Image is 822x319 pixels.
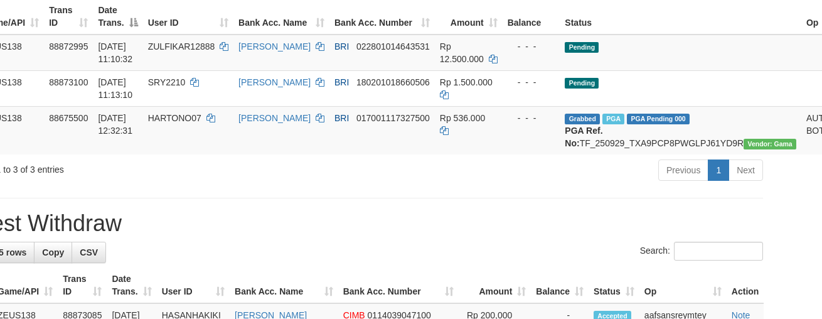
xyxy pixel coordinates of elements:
a: [PERSON_NAME] [238,41,311,51]
span: Rp 12.500.000 [440,41,484,64]
span: HARTONO07 [148,113,201,123]
th: Amount: activate to sort column ascending [459,268,531,303]
a: CSV [72,242,106,263]
span: [DATE] 12:32:31 [98,113,132,136]
span: Pending [565,78,599,89]
th: Trans ID: activate to sort column ascending [58,268,107,303]
span: Copy 017001117327500 to clipboard [356,113,430,123]
span: Copy [42,247,64,257]
span: PGA Pending [627,114,690,124]
span: SRY2210 [148,77,186,87]
th: Date Trans.: activate to sort column ascending [107,268,156,303]
span: [DATE] 11:13:10 [98,77,132,100]
div: - - - [508,40,555,53]
span: 88873100 [49,77,88,87]
label: Search: [640,242,763,261]
span: Rp 536.000 [440,113,485,123]
span: Marked by aaftrukkakada [602,114,624,124]
span: Copy 180201018660506 to clipboard [356,77,430,87]
span: Pending [565,42,599,53]
a: [PERSON_NAME] [238,113,311,123]
input: Search: [674,242,763,261]
span: Rp 1.500.000 [440,77,493,87]
th: Bank Acc. Number: activate to sort column ascending [338,268,459,303]
span: [DATE] 11:10:32 [98,41,132,64]
a: 1 [708,159,729,181]
span: Vendor URL: https://trx31.1velocity.biz [744,139,796,149]
span: Copy 022801014643531 to clipboard [356,41,430,51]
th: Balance: activate to sort column ascending [531,268,589,303]
b: PGA Ref. No: [565,126,602,148]
span: CSV [80,247,98,257]
a: [PERSON_NAME] [238,77,311,87]
span: 88872995 [49,41,88,51]
th: Bank Acc. Name: activate to sort column ascending [230,268,338,303]
span: BRI [334,77,349,87]
a: Next [729,159,763,181]
td: TF_250929_TXA9PCP8PWGLPJ61YD9R [560,106,801,154]
span: Grabbed [565,114,600,124]
a: Previous [658,159,708,181]
span: 88675500 [49,113,88,123]
div: - - - [508,76,555,89]
th: Op: activate to sort column ascending [639,268,727,303]
span: BRI [334,41,349,51]
a: Copy [34,242,72,263]
th: Action [727,268,764,303]
th: Status: activate to sort column ascending [589,268,639,303]
span: BRI [334,113,349,123]
th: User ID: activate to sort column ascending [157,268,230,303]
div: - - - [508,112,555,124]
span: ZULFIKAR12888 [148,41,215,51]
